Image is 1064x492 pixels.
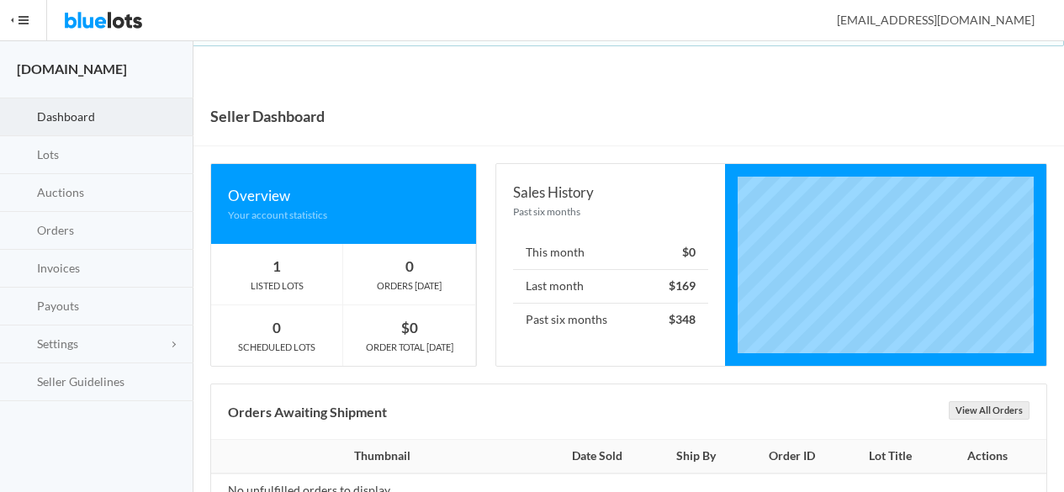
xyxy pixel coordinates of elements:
span: Payouts [37,299,79,313]
span: Orders [37,223,74,237]
h1: Seller Dashboard [210,103,325,129]
strong: 0 [405,257,414,275]
a: View All Orders [949,401,1030,420]
span: Lots [37,147,59,161]
span: Invoices [37,261,80,275]
div: SCHEDULED LOTS [211,340,342,355]
span: Settings [37,336,78,351]
strong: 1 [273,257,281,275]
th: Order ID [741,440,842,473]
div: Overview [228,184,459,207]
div: Sales History [513,181,709,204]
div: Your account statistics [228,207,459,223]
div: LISTED LOTS [211,278,342,294]
b: Orders Awaiting Shipment [228,404,387,420]
strong: $348 [669,312,696,326]
strong: 0 [273,319,281,336]
th: Thumbnail [211,440,543,473]
span: Dashboard [37,109,95,124]
strong: $0 [682,245,696,259]
strong: $0 [401,319,418,336]
div: Past six months [513,204,709,220]
div: ORDER TOTAL [DATE] [343,340,475,355]
span: Seller Guidelines [37,374,124,389]
th: Actions [938,440,1046,473]
div: ORDERS [DATE] [343,278,475,294]
strong: $169 [669,278,696,293]
span: Auctions [37,185,84,199]
th: Ship By [652,440,742,473]
li: Past six months [513,303,709,336]
li: Last month [513,269,709,304]
span: [EMAIL_ADDRESS][DOMAIN_NAME] [818,13,1035,27]
strong: [DOMAIN_NAME] [17,61,127,77]
th: Date Sold [543,440,652,473]
th: Lot Title [843,440,939,473]
li: This month [513,236,709,270]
